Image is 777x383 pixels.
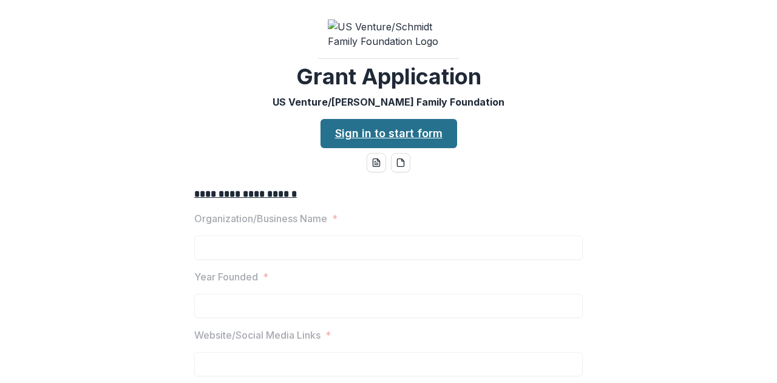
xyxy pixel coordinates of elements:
[321,119,457,148] a: Sign in to start form
[273,95,504,109] p: US Venture/[PERSON_NAME] Family Foundation
[194,269,258,284] p: Year Founded
[367,153,386,172] button: word-download
[296,64,481,90] h2: Grant Application
[328,19,449,49] img: US Venture/Schmidt Family Foundation Logo
[194,211,327,226] p: Organization/Business Name
[391,153,410,172] button: pdf-download
[194,328,321,342] p: Website/Social Media Links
